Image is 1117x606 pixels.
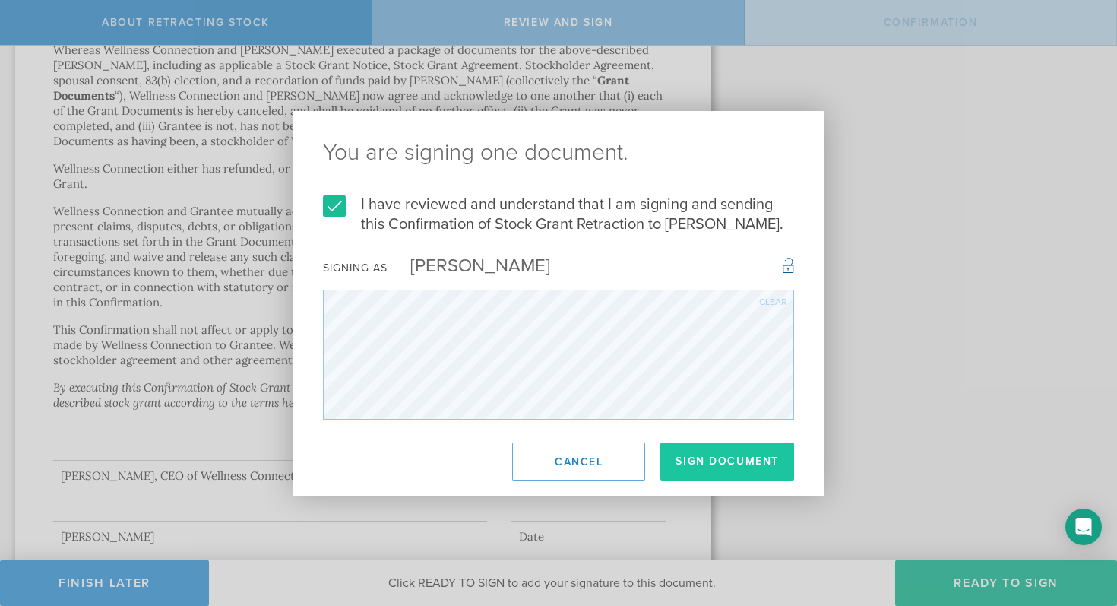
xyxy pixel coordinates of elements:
[323,262,388,274] div: Signing as
[660,443,794,481] button: Sign Document
[512,443,645,481] button: Cancel
[1065,509,1102,545] div: Open Intercom Messenger
[323,195,794,234] label: I have reviewed and understand that I am signing and sending this Confirmation of Stock Grant Ret...
[388,255,550,277] div: [PERSON_NAME]
[323,141,794,164] ng-pluralize: You are signing one document.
